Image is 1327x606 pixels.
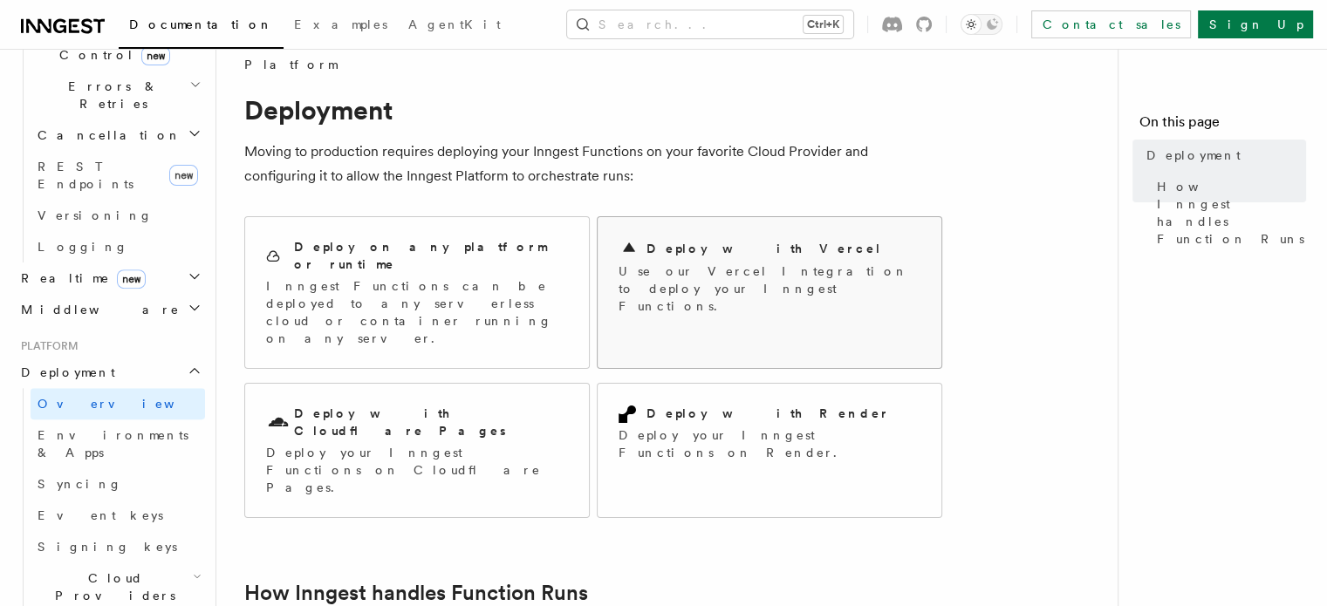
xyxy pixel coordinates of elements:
[597,216,942,369] a: Deploy with VercelUse our Vercel Integration to deploy your Inngest Functions.
[31,419,205,468] a: Environments & Apps
[294,17,387,31] span: Examples
[38,540,177,554] span: Signing keys
[31,200,205,231] a: Versioning
[619,426,920,461] p: Deploy your Inngest Functions on Render.
[244,94,942,126] h1: Deployment
[31,500,205,531] a: Event keys
[619,262,920,315] p: Use our Vercel Integration to deploy your Inngest Functions.
[1031,10,1191,38] a: Contact sales
[31,71,205,119] button: Errors & Retries
[38,428,188,460] span: Environments & Apps
[38,477,122,491] span: Syncing
[1139,140,1306,171] a: Deployment
[408,17,501,31] span: AgentKit
[117,269,146,289] span: new
[804,16,843,33] kbd: Ctrl+K
[31,468,205,500] a: Syncing
[244,216,590,369] a: Deploy on any platform or runtimeInngest Functions can be deployed to any serverless cloud or con...
[266,277,568,347] p: Inngest Functions can be deployed to any serverless cloud or container running on any server.
[294,405,568,439] h2: Deploy with Cloudflare Pages
[31,119,205,151] button: Cancellation
[1150,171,1306,255] a: How Inngest handles Function Runs
[14,339,79,353] span: Platform
[31,388,205,419] a: Overview
[31,231,205,262] a: Logging
[1146,146,1241,164] span: Deployment
[1198,10,1313,38] a: Sign Up
[266,444,568,496] p: Deploy your Inngest Functions on Cloudflare Pages.
[31,126,181,144] span: Cancellation
[141,46,170,65] span: new
[14,262,205,294] button: Realtimenew
[38,208,153,222] span: Versioning
[597,383,942,518] a: Deploy with RenderDeploy your Inngest Functions on Render.
[646,405,890,422] h2: Deploy with Render
[31,151,205,200] a: REST Endpointsnew
[244,56,337,73] span: Platform
[14,294,205,325] button: Middleware
[398,5,511,47] a: AgentKit
[567,10,853,38] button: Search...Ctrl+K
[284,5,398,47] a: Examples
[38,240,128,254] span: Logging
[1157,178,1306,248] span: How Inngest handles Function Runs
[14,357,205,388] button: Deployment
[129,17,273,31] span: Documentation
[1139,112,1306,140] h4: On this page
[266,411,291,435] svg: Cloudflare
[38,397,217,411] span: Overview
[244,581,588,605] a: How Inngest handles Function Runs
[14,364,115,381] span: Deployment
[14,301,180,318] span: Middleware
[169,165,198,186] span: new
[38,508,163,522] span: Event keys
[38,160,133,191] span: REST Endpoints
[14,269,146,287] span: Realtime
[244,383,590,518] a: Deploy with Cloudflare PagesDeploy your Inngest Functions on Cloudflare Pages.
[119,5,284,49] a: Documentation
[646,240,882,257] h2: Deploy with Vercel
[294,238,568,273] h2: Deploy on any platform or runtime
[31,78,189,112] span: Errors & Retries
[31,531,205,562] a: Signing keys
[244,140,942,188] p: Moving to production requires deploying your Inngest Functions on your favorite Cloud Provider an...
[961,14,1002,35] button: Toggle dark mode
